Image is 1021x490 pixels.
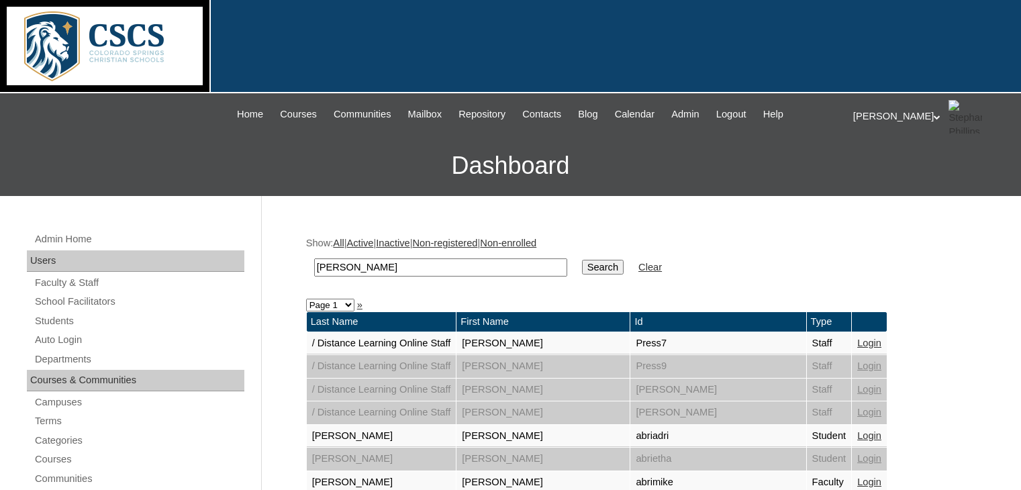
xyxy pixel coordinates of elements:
[307,425,456,448] td: [PERSON_NAME]
[34,413,244,430] a: Terms
[853,100,1008,134] div: [PERSON_NAME]
[408,107,442,122] span: Mailbox
[807,379,852,401] td: Staff
[307,448,456,471] td: [PERSON_NAME]
[630,379,806,401] td: [PERSON_NAME]
[456,448,630,471] td: [PERSON_NAME]
[401,107,449,122] a: Mailbox
[671,107,699,122] span: Admin
[34,332,244,348] a: Auto Login
[34,293,244,310] a: School Facilitators
[522,107,561,122] span: Contacts
[456,312,630,332] td: First Name
[578,107,597,122] span: Blog
[334,107,391,122] span: Communities
[807,355,852,378] td: Staff
[608,107,661,122] a: Calendar
[456,332,630,355] td: [PERSON_NAME]
[807,332,852,355] td: Staff
[630,332,806,355] td: Press7
[357,299,362,310] a: »
[27,370,244,391] div: Courses & Communities
[456,401,630,424] td: [PERSON_NAME]
[857,453,881,464] a: Login
[857,338,881,348] a: Login
[34,394,244,411] a: Campuses
[456,379,630,401] td: [PERSON_NAME]
[237,107,263,122] span: Home
[763,107,783,122] span: Help
[7,136,1014,196] h3: Dashboard
[516,107,568,122] a: Contacts
[34,432,244,449] a: Categories
[307,379,456,401] td: / Distance Learning Online Staff
[456,355,630,378] td: [PERSON_NAME]
[327,107,398,122] a: Communities
[307,312,456,332] td: Last Name
[34,313,244,330] a: Students
[456,425,630,448] td: [PERSON_NAME]
[314,258,567,277] input: Search
[7,7,203,85] img: logo-white.png
[307,401,456,424] td: / Distance Learning Online Staff
[27,250,244,272] div: Users
[665,107,706,122] a: Admin
[716,107,746,122] span: Logout
[34,351,244,368] a: Departments
[34,275,244,291] a: Faculty & Staff
[857,407,881,418] a: Login
[480,238,536,248] a: Non-enrolled
[857,384,881,395] a: Login
[630,312,806,332] td: Id
[307,332,456,355] td: / Distance Learning Online Staff
[582,260,624,275] input: Search
[346,238,373,248] a: Active
[307,355,456,378] td: / Distance Learning Online Staff
[807,425,852,448] td: Student
[333,238,344,248] a: All
[807,448,852,471] td: Student
[413,238,478,248] a: Non-registered
[949,100,982,134] img: Stephanie Phillips
[638,262,662,273] a: Clear
[857,477,881,487] a: Login
[458,107,505,122] span: Repository
[34,471,244,487] a: Communities
[630,355,806,378] td: Press9
[807,312,852,332] td: Type
[376,238,410,248] a: Inactive
[857,360,881,371] a: Login
[615,107,654,122] span: Calendar
[571,107,604,122] a: Blog
[630,401,806,424] td: [PERSON_NAME]
[710,107,753,122] a: Logout
[807,401,852,424] td: Staff
[452,107,512,122] a: Repository
[230,107,270,122] a: Home
[34,231,244,248] a: Admin Home
[857,430,881,441] a: Login
[630,448,806,471] td: abrietha
[630,425,806,448] td: abriadri
[34,451,244,468] a: Courses
[306,236,971,284] div: Show: | | | |
[757,107,790,122] a: Help
[280,107,317,122] span: Courses
[273,107,324,122] a: Courses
